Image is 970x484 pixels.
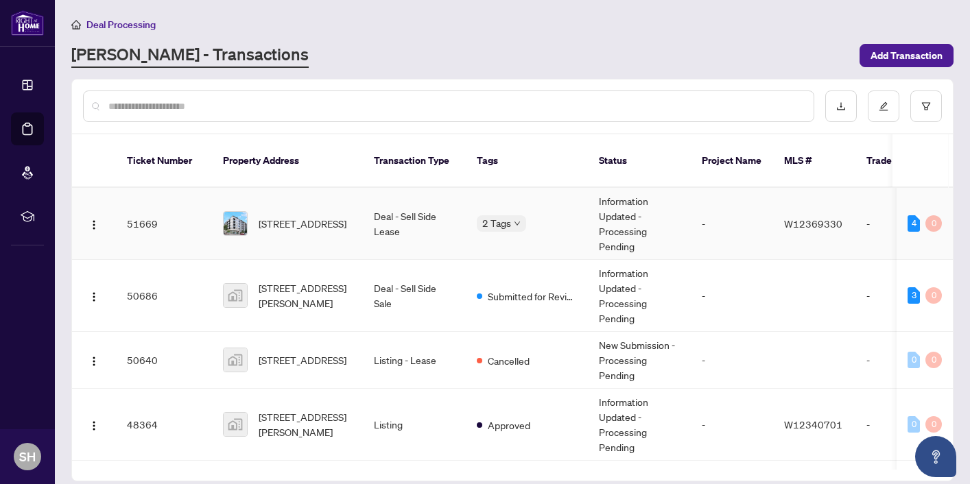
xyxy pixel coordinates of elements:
td: 51669 [116,188,212,260]
span: W12340701 [784,418,842,431]
span: Cancelled [488,353,530,368]
td: New Submission - Processing Pending [588,332,691,389]
span: Approved [488,418,530,433]
img: logo [11,10,44,36]
td: 50686 [116,260,212,332]
button: download [825,90,857,122]
td: - [855,260,951,332]
span: Submitted for Review [488,289,577,304]
td: - [855,188,951,260]
img: Logo [88,420,99,431]
img: thumbnail-img [224,348,247,372]
button: Logo [83,285,105,306]
div: 0 [925,352,942,368]
button: Logo [83,413,105,435]
td: Information Updated - Processing Pending [588,389,691,461]
th: Tags [466,134,588,188]
div: 0 [925,416,942,433]
th: Trade Number [855,134,951,188]
th: Ticket Number [116,134,212,188]
button: edit [868,90,899,122]
button: Open asap [915,436,956,477]
td: - [691,332,773,389]
td: - [691,188,773,260]
span: SH [19,447,36,466]
td: Deal - Sell Side Lease [363,188,466,260]
img: Logo [88,219,99,230]
span: Add Transaction [871,45,943,66]
span: 2 Tags [482,215,511,231]
td: - [855,332,951,389]
span: [STREET_ADDRESS][PERSON_NAME] [259,280,352,311]
span: filter [921,101,931,111]
div: 0 [925,287,942,304]
td: Deal - Sell Side Sale [363,260,466,332]
button: filter [910,90,942,122]
button: Add Transaction [860,44,954,67]
button: Logo [83,349,105,371]
th: Transaction Type [363,134,466,188]
span: home [71,20,81,29]
td: - [691,389,773,461]
span: edit [879,101,888,111]
span: [STREET_ADDRESS] [259,216,346,231]
div: 4 [908,215,920,232]
span: [STREET_ADDRESS] [259,352,346,367]
th: MLS # [773,134,855,188]
td: - [691,260,773,332]
td: Listing - Lease [363,332,466,389]
a: [PERSON_NAME] - Transactions [71,43,309,68]
td: 50640 [116,332,212,389]
img: Logo [88,356,99,367]
th: Status [588,134,691,188]
th: Property Address [212,134,363,188]
span: download [836,101,846,111]
td: Listing [363,389,466,461]
th: Project Name [691,134,773,188]
td: 48364 [116,389,212,461]
img: thumbnail-img [224,284,247,307]
span: [STREET_ADDRESS][PERSON_NAME] [259,409,352,439]
div: 0 [925,215,942,232]
button: Logo [83,213,105,234]
td: Information Updated - Processing Pending [588,188,691,260]
div: 0 [908,352,920,368]
span: Deal Processing [86,19,156,31]
img: Logo [88,291,99,302]
td: - [855,389,951,461]
td: Information Updated - Processing Pending [588,260,691,332]
span: down [514,220,521,227]
div: 0 [908,416,920,433]
img: thumbnail-img [224,212,247,235]
img: thumbnail-img [224,413,247,436]
div: 3 [908,287,920,304]
span: W12369330 [784,217,842,230]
